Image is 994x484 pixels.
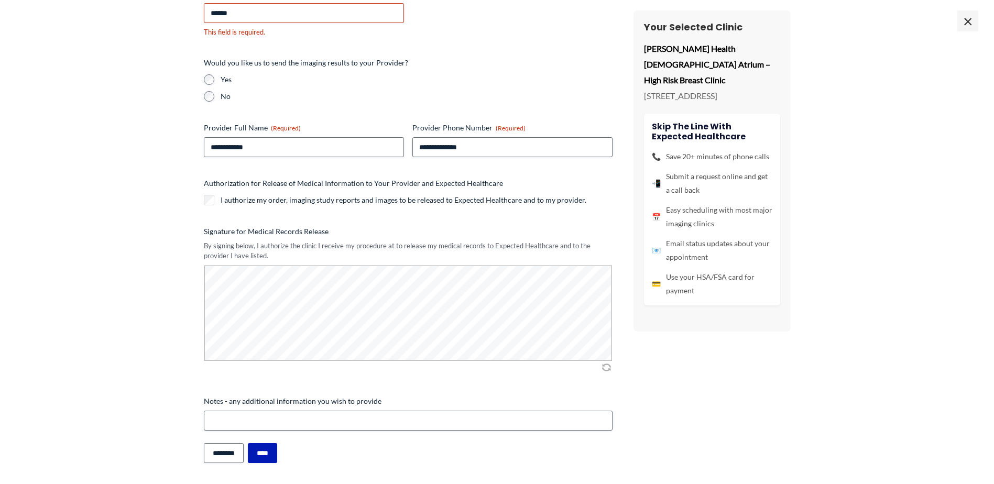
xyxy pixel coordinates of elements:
[496,124,526,132] span: (Required)
[652,277,661,291] span: 💳
[204,396,613,406] label: Notes - any additional information you wish to provide
[204,241,613,260] div: By signing below, I authorize the clinic I receive my procedure at to release my medical records ...
[204,27,404,37] div: This field is required.
[271,124,301,132] span: (Required)
[652,150,661,163] span: 📞
[412,123,613,133] label: Provider Phone Number
[644,21,780,33] h3: Your Selected Clinic
[652,170,772,197] li: Submit a request online and get a call back
[204,123,404,133] label: Provider Full Name
[652,210,661,224] span: 📅
[221,74,613,85] label: Yes
[221,91,613,102] label: No
[652,177,661,190] span: 📲
[600,362,613,372] img: Clear Signature
[204,58,408,68] legend: Would you like us to send the imaging results to your Provider?
[652,244,661,257] span: 📧
[644,88,780,104] p: [STREET_ADDRESS]
[652,150,772,163] li: Save 20+ minutes of phone calls
[644,41,780,87] p: [PERSON_NAME] Health [DEMOGRAPHIC_DATA] Atrium – High Risk Breast Clinic
[652,237,772,264] li: Email status updates about your appointment
[204,226,613,237] label: Signature for Medical Records Release
[204,178,503,189] legend: Authorization for Release of Medical Information to Your Provider and Expected Healthcare
[221,195,586,205] label: I authorize my order, imaging study reports and images to be released to Expected Healthcare and ...
[652,122,772,141] h4: Skip the line with Expected Healthcare
[652,203,772,230] li: Easy scheduling with most major imaging clinics
[957,10,978,31] span: ×
[652,270,772,298] li: Use your HSA/FSA card for payment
